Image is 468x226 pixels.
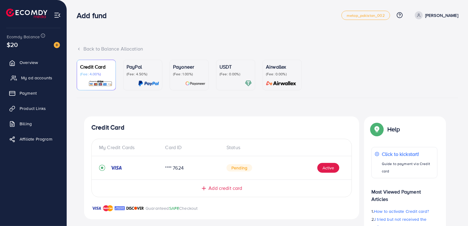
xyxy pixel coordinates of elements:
[227,164,252,171] span: Pending
[127,63,159,70] p: PayPal
[99,144,160,151] div: My Credit Cards
[21,75,52,81] span: My ad accounts
[138,80,159,87] img: card
[425,12,458,19] p: [PERSON_NAME]
[6,9,47,18] img: logo
[173,72,205,77] p: (Fee: 1.00%)
[245,80,252,87] img: card
[20,90,37,96] span: Payment
[341,11,390,20] a: metap_pakistan_002
[54,12,61,19] img: menu
[20,105,46,111] span: Product Links
[99,165,105,171] svg: record circle
[442,198,463,221] iframe: Chat
[222,144,344,151] div: Status
[146,205,198,212] p: Guaranteed Checkout
[382,160,434,175] p: Guide to payment via Credit card
[91,124,352,131] h4: Credit Card
[374,208,429,214] span: How to activate Credit card?
[80,63,112,70] p: Credit Card
[5,87,62,99] a: Payment
[169,205,179,211] span: SAFE
[110,165,122,170] img: credit
[185,80,205,87] img: card
[7,40,18,49] span: $20
[264,80,298,87] img: card
[412,11,458,19] a: [PERSON_NAME]
[91,205,101,212] img: brand
[88,80,112,87] img: card
[5,133,62,145] a: Affiliate Program
[54,42,60,48] img: image
[173,63,205,70] p: Payoneer
[219,72,252,77] p: (Fee: 0.00%)
[371,124,382,135] img: Popup guide
[5,56,62,69] a: Overview
[317,163,339,173] button: Active
[5,102,62,115] a: Product Links
[7,34,40,40] span: Ecomdy Balance
[126,205,144,212] img: brand
[387,126,400,133] p: Help
[208,185,242,192] span: Add credit card
[5,118,62,130] a: Billing
[80,72,112,77] p: (Fee: 4.00%)
[115,205,125,212] img: brand
[266,72,298,77] p: (Fee: 0.00%)
[371,183,437,203] p: Most Viewed Payment Articles
[103,205,113,212] img: brand
[266,63,298,70] p: Airwallex
[20,121,32,127] span: Billing
[371,208,437,215] p: 1.
[77,11,112,20] h3: Add fund
[77,45,458,52] div: Back to Balance Allocation
[5,72,62,84] a: My ad accounts
[382,150,434,158] p: Click to kickstart!
[219,63,252,70] p: USDT
[160,144,222,151] div: Card ID
[347,13,385,17] span: metap_pakistan_002
[20,59,38,66] span: Overview
[20,136,52,142] span: Affiliate Program
[127,72,159,77] p: (Fee: 4.50%)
